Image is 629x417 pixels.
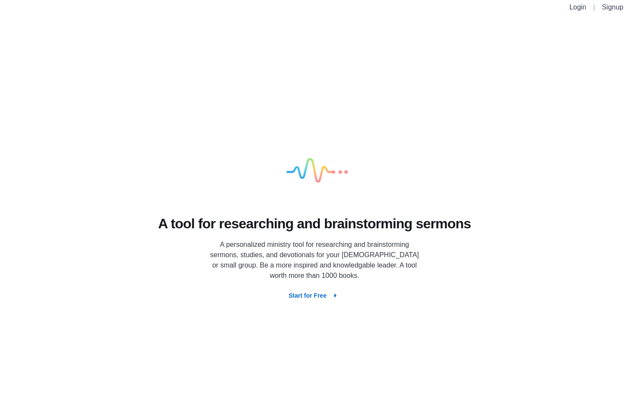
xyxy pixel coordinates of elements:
[569,3,586,11] a: Login
[158,215,471,233] h1: A tool for researching and brainstorming sermons
[282,288,347,303] button: Start for Free
[590,2,598,12] li: |
[282,292,347,299] a: Start for Free
[602,3,623,11] a: Signup
[207,240,422,281] p: A personalized ministry tool for researching and brainstorming sermons, studies, and devotionals ...
[271,128,358,215] img: logo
